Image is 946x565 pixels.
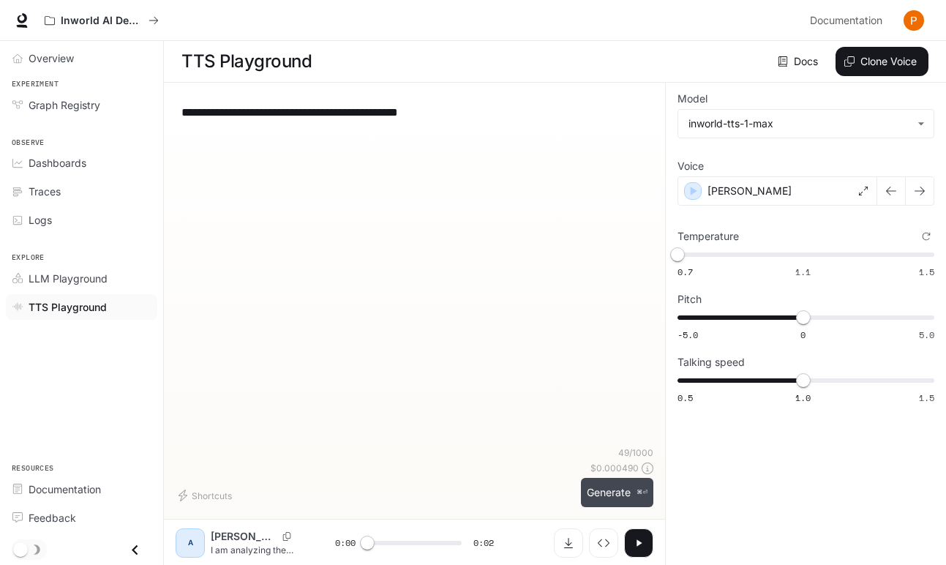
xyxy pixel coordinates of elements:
[919,329,934,341] span: 5.0
[677,94,707,104] p: Model
[29,212,52,228] span: Logs
[688,116,910,131] div: inworld-tts-1-max
[473,536,494,550] span: 0:02
[637,488,647,497] p: ⌘⏎
[6,150,157,176] a: Dashboards
[919,392,934,404] span: 1.5
[6,476,157,502] a: Documentation
[211,544,300,556] p: I am analyzing the new RADAR system now.
[6,92,157,118] a: Graph Registry
[6,294,157,320] a: TTS Playground
[29,50,74,66] span: Overview
[795,392,811,404] span: 1.0
[277,532,297,541] button: Copy Voice ID
[176,484,238,507] button: Shortcuts
[590,462,639,474] p: $ 0.000490
[29,271,108,286] span: LLM Playground
[29,155,86,171] span: Dashboards
[179,531,202,555] div: A
[677,329,698,341] span: -5.0
[618,446,653,459] p: 49 / 1000
[800,329,806,341] span: 0
[677,294,702,304] p: Pitch
[707,184,792,198] p: [PERSON_NAME]
[677,161,704,171] p: Voice
[38,6,165,35] button: All workspaces
[918,228,934,244] button: Reset to default
[581,478,653,508] button: Generate⌘⏎
[554,528,583,558] button: Download audio
[677,357,745,367] p: Talking speed
[119,535,151,565] button: Close drawer
[677,266,693,278] span: 0.7
[6,266,157,291] a: LLM Playground
[904,10,924,31] img: User avatar
[678,110,934,138] div: inworld-tts-1-max
[6,207,157,233] a: Logs
[810,12,882,30] span: Documentation
[335,536,356,550] span: 0:00
[181,47,312,76] h1: TTS Playground
[919,266,934,278] span: 1.5
[677,231,739,242] p: Temperature
[29,299,107,315] span: TTS Playground
[6,179,157,204] a: Traces
[29,482,101,497] span: Documentation
[6,45,157,71] a: Overview
[589,528,618,558] button: Inspect
[211,529,277,544] p: [PERSON_NAME]
[795,266,811,278] span: 1.1
[775,47,824,76] a: Docs
[29,510,76,525] span: Feedback
[61,15,143,27] p: Inworld AI Demos
[29,97,100,113] span: Graph Registry
[29,184,61,199] span: Traces
[677,392,693,404] span: 0.5
[836,47,928,76] button: Clone Voice
[804,6,893,35] a: Documentation
[6,505,157,531] a: Feedback
[899,6,928,35] button: User avatar
[13,541,28,557] span: Dark mode toggle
